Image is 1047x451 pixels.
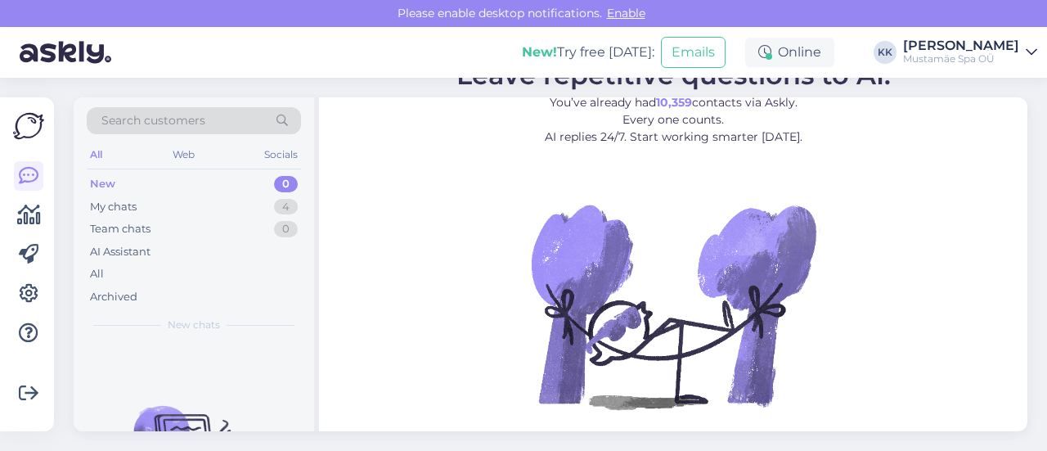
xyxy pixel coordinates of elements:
span: Enable [602,6,650,20]
div: 0 [274,176,298,192]
div: KK [874,41,896,64]
div: Socials [261,144,301,165]
div: Online [745,38,834,67]
div: My chats [90,199,137,215]
div: 0 [274,221,298,237]
img: Askly Logo [13,110,44,142]
div: Team chats [90,221,151,237]
b: New! [522,44,557,60]
button: Emails [661,37,726,68]
span: Search customers [101,112,205,129]
p: You’ve already had contacts via Askly. Every one counts. AI replies 24/7. Start working smarter [... [456,94,891,146]
a: [PERSON_NAME]Mustamäe Spa OÜ [903,39,1037,65]
div: Mustamäe Spa OÜ [903,52,1019,65]
div: New [90,176,115,192]
div: All [87,144,106,165]
div: AI Assistant [90,244,151,260]
div: 4 [274,199,298,215]
div: [PERSON_NAME] [903,39,1019,52]
div: Archived [90,289,137,305]
b: 10,359 [656,95,692,110]
div: All [90,266,104,282]
div: Try free [DATE]: [522,43,654,62]
span: New chats [168,318,220,332]
div: Web [169,144,198,165]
